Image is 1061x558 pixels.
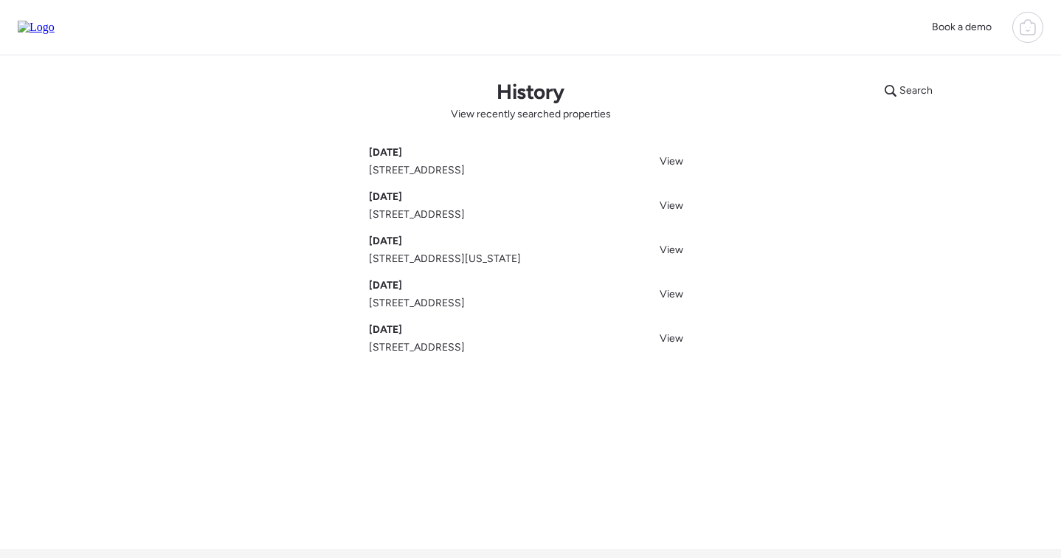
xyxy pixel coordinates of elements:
[651,327,692,348] a: View
[899,83,933,98] span: Search
[651,150,692,171] a: View
[660,199,683,212] span: View
[651,238,692,260] a: View
[369,234,402,249] span: [DATE]
[660,244,683,256] span: View
[369,340,465,355] span: [STREET_ADDRESS]
[369,323,402,337] span: [DATE]
[369,278,402,293] span: [DATE]
[369,296,465,311] span: [STREET_ADDRESS]
[497,79,564,104] h1: History
[18,21,55,34] img: Logo
[660,288,683,300] span: View
[369,145,402,160] span: [DATE]
[451,107,611,122] span: View recently searched properties
[932,21,992,33] span: Book a demo
[651,194,692,216] a: View
[369,163,465,178] span: [STREET_ADDRESS]
[369,252,521,266] span: [STREET_ADDRESS][US_STATE]
[660,332,683,345] span: View
[660,155,683,168] span: View
[369,207,465,222] span: [STREET_ADDRESS]
[651,283,692,304] a: View
[369,190,402,204] span: [DATE]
